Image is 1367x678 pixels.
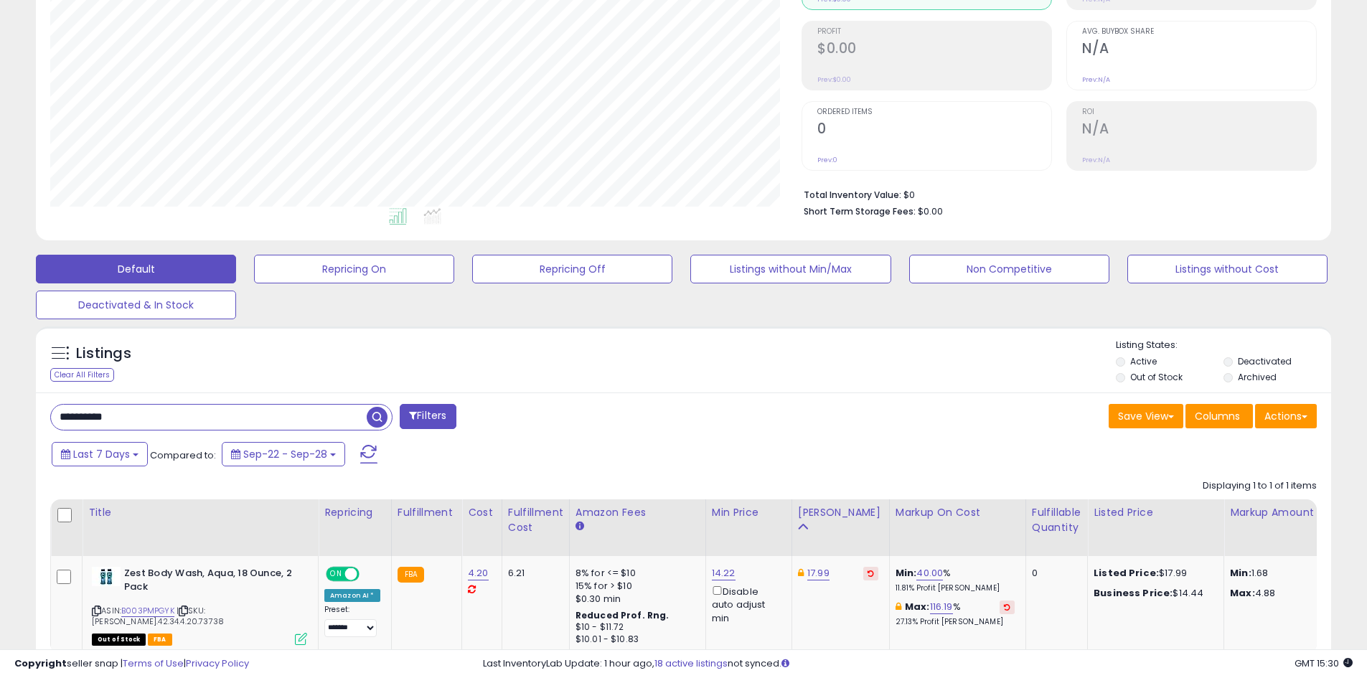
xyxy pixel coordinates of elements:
button: Sep-22 - Sep-28 [222,442,345,466]
div: $14.44 [1094,587,1213,600]
button: Repricing On [254,255,454,283]
button: Listings without Min/Max [690,255,891,283]
button: Non Competitive [909,255,1109,283]
h2: $0.00 [817,40,1051,60]
h2: N/A [1082,40,1316,60]
span: Sep-22 - Sep-28 [243,447,327,461]
small: Prev: 0 [817,156,837,164]
a: Terms of Use [123,656,184,670]
div: ASIN: [92,567,307,644]
li: $0 [804,185,1306,202]
h2: 0 [817,121,1051,140]
div: Disable auto adjust min [712,583,781,625]
div: $10.01 - $10.83 [576,634,695,646]
button: Columns [1185,404,1253,428]
label: Out of Stock [1130,371,1183,383]
p: Listing States: [1116,339,1331,352]
div: [PERSON_NAME] [798,505,883,520]
span: Ordered Items [817,108,1051,116]
div: Fulfillable Quantity [1032,505,1081,535]
label: Active [1130,355,1157,367]
small: Prev: $0.00 [817,75,851,84]
p: 1.68 [1230,567,1349,580]
div: Cost [468,505,496,520]
b: Business Price: [1094,586,1173,600]
span: Columns [1195,409,1240,423]
span: Avg. Buybox Share [1082,28,1316,36]
div: Fulfillment [398,505,456,520]
div: $17.99 [1094,567,1213,580]
div: % [896,567,1015,593]
button: Filters [400,404,456,429]
span: ON [327,568,345,580]
th: The percentage added to the cost of goods (COGS) that forms the calculator for Min & Max prices. [889,499,1025,556]
div: Title [88,505,312,520]
a: B003PMPGYK [121,605,174,617]
b: Zest Body Wash, Aqua, 18 Ounce, 2 Pack [124,567,299,597]
a: 17.99 [807,566,830,580]
span: All listings that are currently out of stock and unavailable for purchase on Amazon [92,634,146,646]
span: 2025-10-7 15:30 GMT [1295,656,1353,670]
strong: Copyright [14,656,67,670]
img: 31pBq+6ExzL._SL40_.jpg [92,567,121,586]
span: Compared to: [150,448,216,462]
div: $10 - $11.72 [576,621,695,634]
a: 14.22 [712,566,736,580]
div: Amazon Fees [576,505,700,520]
div: Repricing [324,505,385,520]
span: OFF [357,568,380,580]
button: Deactivated & In Stock [36,291,236,319]
a: Privacy Policy [186,656,249,670]
a: 18 active listings [654,656,728,670]
h5: Listings [76,344,131,364]
span: Profit [817,28,1051,36]
button: Actions [1255,404,1317,428]
button: Repricing Off [472,255,672,283]
div: $0.30 min [576,593,695,606]
span: FBA [148,634,172,646]
div: Fulfillment Cost [508,505,563,535]
small: Prev: N/A [1082,75,1110,84]
div: Preset: [324,605,380,637]
div: 15% for > $10 [576,580,695,593]
span: Last 7 Days [73,447,130,461]
b: Reduced Prof. Rng. [576,609,670,621]
p: 11.81% Profit [PERSON_NAME] [896,583,1015,593]
div: seller snap | | [14,657,249,671]
span: | SKU: [PERSON_NAME].42.34.4.20.73738 [92,605,224,626]
div: 0 [1032,567,1076,580]
p: 27.13% Profit [PERSON_NAME] [896,617,1015,627]
a: 40.00 [916,566,943,580]
b: Min: [896,566,917,580]
strong: Min: [1230,566,1251,580]
strong: Max: [1230,586,1255,600]
div: Amazon AI * [324,589,380,602]
button: Default [36,255,236,283]
span: ROI [1082,108,1316,116]
small: Prev: N/A [1082,156,1110,164]
span: $0.00 [918,204,943,218]
div: 8% for <= $10 [576,567,695,580]
div: Last InventoryLab Update: 1 hour ago, not synced. [483,657,1353,671]
button: Listings without Cost [1127,255,1328,283]
div: Listed Price [1094,505,1218,520]
button: Save View [1109,404,1183,428]
b: Short Term Storage Fees: [804,205,916,217]
small: Amazon Fees. [576,520,584,533]
a: 116.19 [930,600,953,614]
p: 4.88 [1230,587,1349,600]
small: FBA [398,567,424,583]
div: Clear All Filters [50,368,114,382]
div: Displaying 1 to 1 of 1 items [1203,479,1317,493]
h2: N/A [1082,121,1316,140]
label: Deactivated [1238,355,1292,367]
a: 4.20 [468,566,489,580]
label: Archived [1238,371,1277,383]
div: Markup Amount [1230,505,1354,520]
button: Last 7 Days [52,442,148,466]
b: Max: [905,600,930,613]
div: Min Price [712,505,786,520]
div: 6.21 [508,567,558,580]
b: Total Inventory Value: [804,189,901,201]
div: % [896,601,1015,627]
